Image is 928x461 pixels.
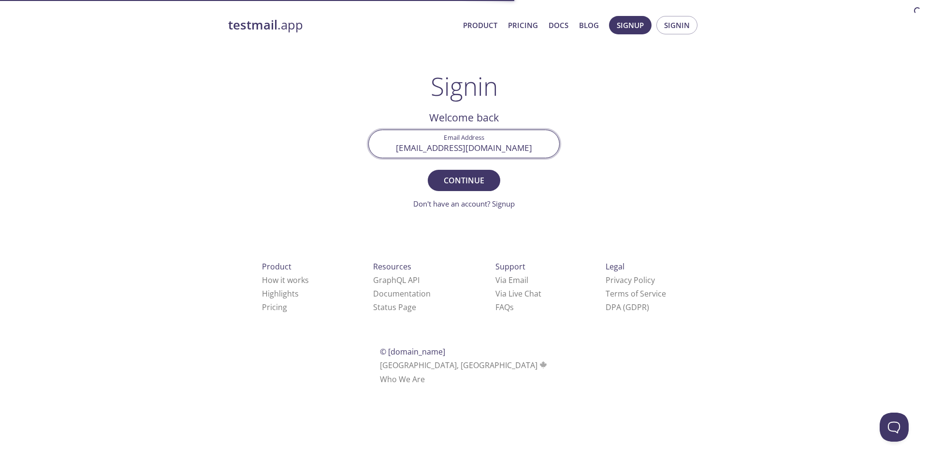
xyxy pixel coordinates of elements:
[609,16,652,34] button: Signup
[438,174,490,187] span: Continue
[380,360,549,371] span: [GEOGRAPHIC_DATA], [GEOGRAPHIC_DATA]
[262,288,299,299] a: Highlights
[606,288,666,299] a: Terms of Service
[262,302,287,312] a: Pricing
[495,275,528,285] a: Via Email
[495,288,541,299] a: Via Live Chat
[463,19,497,31] a: Product
[664,19,690,31] span: Signin
[606,302,649,312] a: DPA (GDPR)
[262,261,291,272] span: Product
[495,261,525,272] span: Support
[380,374,425,385] a: Who We Are
[549,19,568,31] a: Docs
[413,199,515,208] a: Don't have an account? Signup
[373,288,431,299] a: Documentation
[510,302,514,312] span: s
[373,275,420,285] a: GraphQL API
[368,109,560,126] h2: Welcome back
[380,346,445,357] span: © [DOMAIN_NAME]
[656,16,697,34] button: Signin
[606,275,655,285] a: Privacy Policy
[495,302,514,312] a: FAQ
[228,17,455,33] a: testmail.app
[508,19,538,31] a: Pricing
[373,302,416,312] a: Status Page
[579,19,599,31] a: Blog
[880,413,909,442] iframe: Help Scout Beacon - Open
[431,72,498,101] h1: Signin
[617,19,644,31] span: Signup
[606,261,624,272] span: Legal
[228,16,277,33] strong: testmail
[262,275,309,285] a: How it works
[428,170,500,191] button: Continue
[373,261,411,272] span: Resources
